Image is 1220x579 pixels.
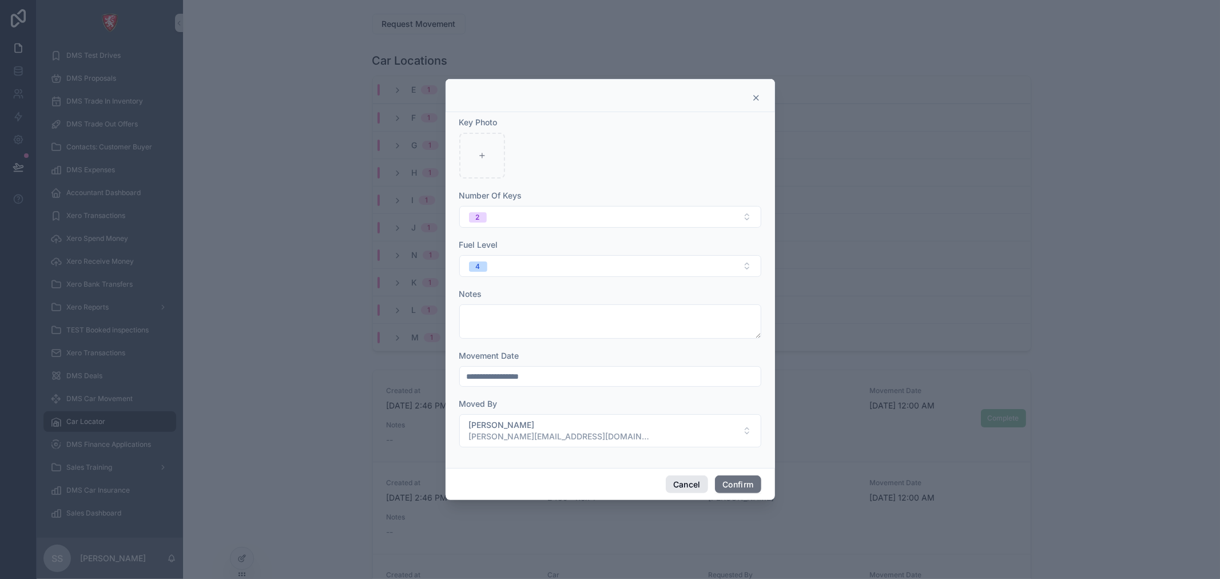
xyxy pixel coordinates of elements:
[459,289,482,299] span: Notes
[715,475,761,494] button: Confirm
[459,240,498,249] span: Fuel Level
[459,399,498,409] span: Moved By
[469,419,652,431] span: [PERSON_NAME]
[666,475,708,494] button: Cancel
[459,351,519,360] span: Movement Date
[459,191,522,200] span: Number Of Keys
[469,431,652,442] span: [PERSON_NAME][EMAIL_ADDRESS][DOMAIN_NAME]
[459,414,761,447] button: Select Button
[459,255,761,277] button: Select Button
[459,206,761,228] button: Select Button
[476,261,480,272] div: 4
[476,212,480,223] div: 2
[459,117,498,127] span: Key Photo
